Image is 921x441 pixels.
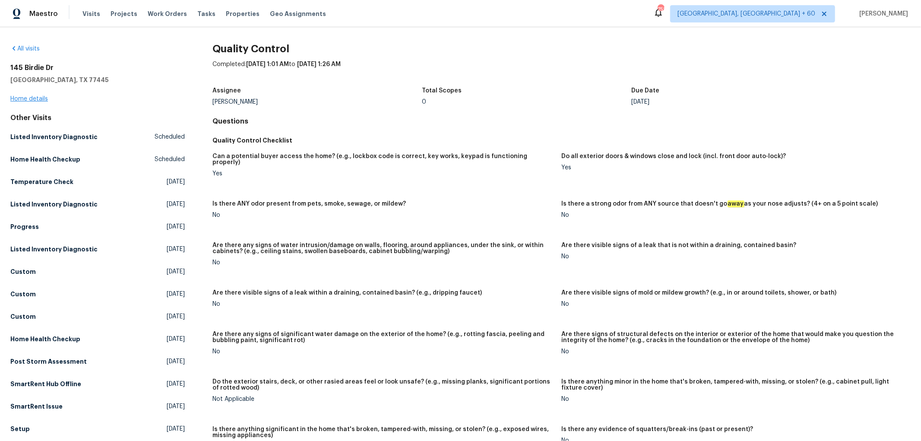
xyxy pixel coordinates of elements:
[562,290,837,296] h5: Are there visible signs of mold or mildew growth? (e.g., in or around toilets, shower, or bath)
[197,11,215,17] span: Tasks
[29,10,58,18] span: Maestro
[728,200,744,207] em: away
[212,331,554,343] h5: Are there any signs of significant water damage on the exterior of the home? (e.g., rotting fasci...
[167,200,185,209] span: [DATE]
[212,426,554,438] h5: Is there anything significant in the home that's broken, tampered-with, missing, or stolen? (e.g....
[212,201,406,207] h5: Is there ANY odor present from pets, smoke, sewage, or mildew?
[10,197,185,212] a: Listed Inventory Diagnostic[DATE]
[212,60,911,82] div: Completed: to
[167,222,185,231] span: [DATE]
[212,136,911,145] h5: Quality Control Checklist
[82,10,100,18] span: Visits
[167,357,185,366] span: [DATE]
[212,290,482,296] h5: Are there visible signs of a leak within a draining, contained basin? (e.g., dripping faucet)
[212,212,554,218] div: No
[212,153,554,165] h5: Can a potential buyer access the home? (e.g., lockbox code is correct, key works, keypad is funct...
[10,376,185,392] a: SmartRent Hub Offline[DATE]
[167,380,185,388] span: [DATE]
[212,396,554,402] div: Not Applicable
[10,155,80,164] h5: Home Health Checkup
[10,63,185,72] h2: 145 Birdie Dr
[562,331,904,343] h5: Are there signs of structural defects on the interior or exterior of the home that would make you...
[10,264,185,279] a: Custom[DATE]
[167,178,185,186] span: [DATE]
[212,242,554,254] h5: Are there any signs of water intrusion/damage on walls, flooring, around appliances, under the si...
[10,335,80,343] h5: Home Health Checkup
[562,426,753,432] h5: Is there any evidence of squatters/break-ins (past or present)?
[422,88,462,94] h5: Total Scopes
[658,5,664,14] div: 752
[10,76,185,84] h5: [GEOGRAPHIC_DATA], TX 77445
[155,155,185,164] span: Scheduled
[111,10,137,18] span: Projects
[212,349,554,355] div: No
[10,222,39,231] h5: Progress
[562,349,904,355] div: No
[631,99,841,105] div: [DATE]
[10,133,98,141] h5: Listed Inventory Diagnostic
[270,10,326,18] span: Geo Assignments
[10,354,185,369] a: Post Storm Assessment[DATE]
[10,290,36,298] h5: Custom
[10,245,98,254] h5: Listed Inventory Diagnostic
[167,312,185,321] span: [DATE]
[562,396,904,402] div: No
[631,88,659,94] h5: Due Date
[10,96,48,102] a: Home details
[226,10,260,18] span: Properties
[10,421,185,437] a: Setup[DATE]
[10,380,81,388] h5: SmartRent Hub Offline
[167,425,185,433] span: [DATE]
[167,402,185,411] span: [DATE]
[10,178,73,186] h5: Temperature Check
[10,200,98,209] h5: Listed Inventory Diagnostic
[10,425,30,433] h5: Setup
[10,402,63,411] h5: SmartRent Issue
[167,267,185,276] span: [DATE]
[167,335,185,343] span: [DATE]
[297,61,341,67] span: [DATE] 1:26 AM
[10,46,40,52] a: All visits
[10,309,185,324] a: Custom[DATE]
[10,114,185,122] div: Other Visits
[677,10,815,18] span: [GEOGRAPHIC_DATA], [GEOGRAPHIC_DATA] + 60
[167,290,185,298] span: [DATE]
[167,245,185,254] span: [DATE]
[562,201,878,207] h5: Is there a strong odor from ANY source that doesn't go as your nose adjusts? (4+ on a 5 point scale)
[212,88,241,94] h5: Assignee
[10,129,185,145] a: Listed Inventory DiagnosticScheduled
[10,174,185,190] a: Temperature Check[DATE]
[212,44,911,53] h2: Quality Control
[10,312,36,321] h5: Custom
[562,153,786,159] h5: Do all exterior doors & windows close and lock (incl. front door auto-lock)?
[246,61,289,67] span: [DATE] 1:01 AM
[562,379,904,391] h5: Is there anything minor in the home that's broken, tampered-with, missing, or stolen? (e.g., cabi...
[422,99,631,105] div: 0
[212,301,554,307] div: No
[10,286,185,302] a: Custom[DATE]
[10,399,185,414] a: SmartRent Issue[DATE]
[562,212,904,218] div: No
[10,331,185,347] a: Home Health Checkup[DATE]
[562,301,904,307] div: No
[856,10,908,18] span: [PERSON_NAME]
[10,267,36,276] h5: Custom
[212,260,554,266] div: No
[562,242,797,248] h5: Are there visible signs of a leak that is not within a draining, contained basin?
[212,99,422,105] div: [PERSON_NAME]
[212,379,554,391] h5: Do the exterior stairs, deck, or other rasied areas feel or look unsafe? (e.g., missing planks, s...
[10,241,185,257] a: Listed Inventory Diagnostic[DATE]
[562,165,904,171] div: Yes
[10,152,185,167] a: Home Health CheckupScheduled
[212,171,554,177] div: Yes
[10,357,87,366] h5: Post Storm Assessment
[562,254,904,260] div: No
[10,219,185,235] a: Progress[DATE]
[212,117,911,126] h4: Questions
[155,133,185,141] span: Scheduled
[148,10,187,18] span: Work Orders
